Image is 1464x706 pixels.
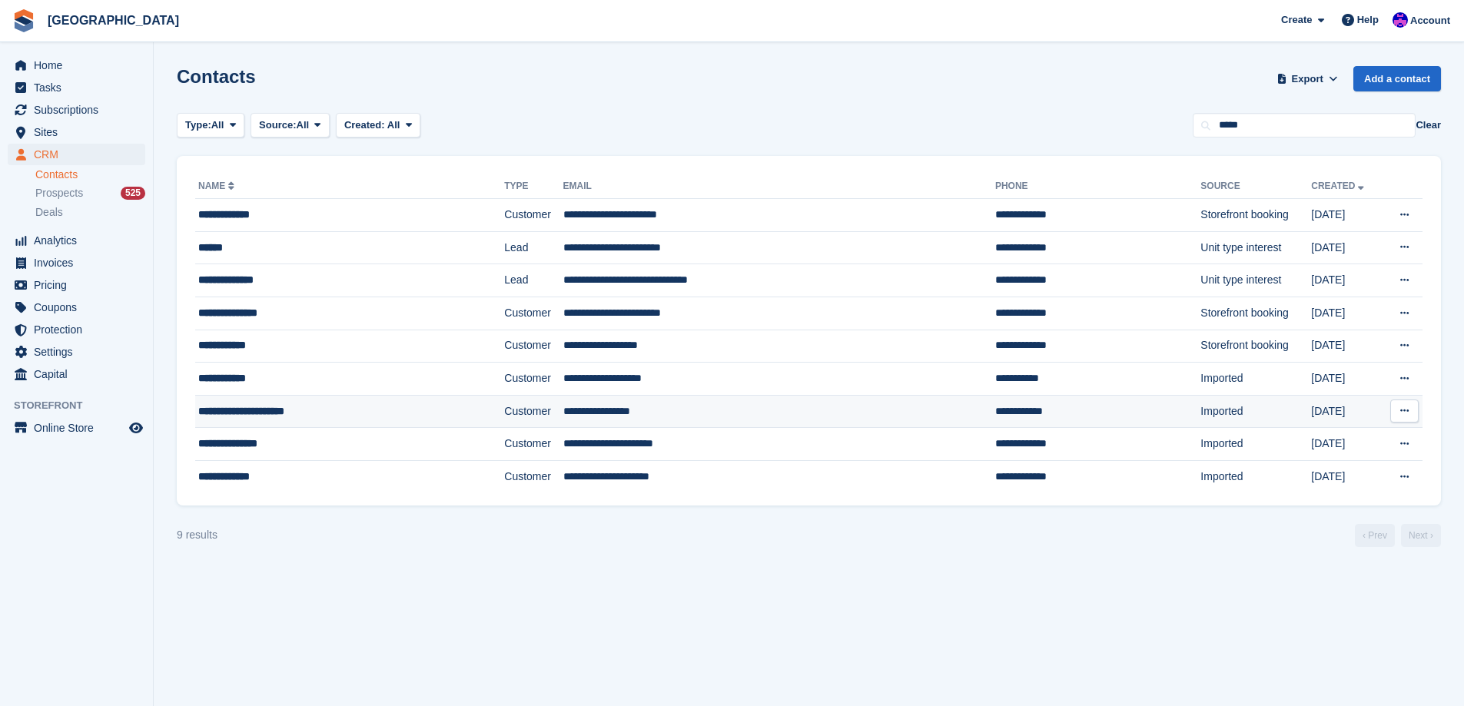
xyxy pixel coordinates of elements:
[35,204,145,220] a: Deals
[504,199,563,232] td: Customer
[34,55,126,76] span: Home
[1357,12,1379,28] span: Help
[34,144,126,165] span: CRM
[35,185,145,201] a: Prospects 525
[198,181,237,191] a: Name
[8,230,145,251] a: menu
[504,264,563,297] td: Lead
[12,9,35,32] img: stora-icon-8386f47178a22dfd0bd8f6a31ec36ba5ce8667c1dd55bd0f319d3a0aa187defe.svg
[8,417,145,439] a: menu
[504,363,563,396] td: Customer
[344,119,385,131] span: Created:
[8,252,145,273] a: menu
[35,167,145,182] a: Contacts
[1416,118,1441,133] button: Clear
[504,330,563,363] td: Customer
[504,395,563,428] td: Customer
[8,274,145,296] a: menu
[177,113,244,138] button: Type: All
[8,55,145,76] a: menu
[1311,181,1367,191] a: Created
[34,252,126,273] span: Invoices
[1311,428,1382,461] td: [DATE]
[8,144,145,165] a: menu
[35,186,83,201] span: Prospects
[259,118,296,133] span: Source:
[8,121,145,143] a: menu
[34,319,126,340] span: Protection
[34,77,126,98] span: Tasks
[1200,199,1311,232] td: Storefront booking
[35,205,63,220] span: Deals
[995,174,1200,199] th: Phone
[1292,71,1323,87] span: Export
[1273,66,1341,91] button: Export
[504,460,563,492] td: Customer
[127,419,145,437] a: Preview store
[34,341,126,363] span: Settings
[1311,199,1382,232] td: [DATE]
[1200,395,1311,428] td: Imported
[1311,231,1382,264] td: [DATE]
[34,230,126,251] span: Analytics
[336,113,420,138] button: Created: All
[34,363,126,385] span: Capital
[8,99,145,121] a: menu
[1410,13,1450,28] span: Account
[387,119,400,131] span: All
[504,231,563,264] td: Lead
[504,297,563,330] td: Customer
[1200,460,1311,492] td: Imported
[1200,428,1311,461] td: Imported
[1200,231,1311,264] td: Unit type interest
[1200,297,1311,330] td: Storefront booking
[8,341,145,363] a: menu
[41,8,185,33] a: [GEOGRAPHIC_DATA]
[1200,264,1311,297] td: Unit type interest
[34,121,126,143] span: Sites
[8,297,145,318] a: menu
[8,363,145,385] a: menu
[1355,524,1395,547] a: Previous
[1311,330,1382,363] td: [DATE]
[1311,297,1382,330] td: [DATE]
[1311,395,1382,428] td: [DATE]
[34,99,126,121] span: Subscriptions
[1200,174,1311,199] th: Source
[1311,264,1382,297] td: [DATE]
[211,118,224,133] span: All
[8,319,145,340] a: menu
[34,274,126,296] span: Pricing
[14,398,153,413] span: Storefront
[1352,524,1444,547] nav: Page
[34,417,126,439] span: Online Store
[34,297,126,318] span: Coupons
[1281,12,1312,28] span: Create
[1311,363,1382,396] td: [DATE]
[177,527,217,543] div: 9 results
[1401,524,1441,547] a: Next
[504,174,563,199] th: Type
[251,113,330,138] button: Source: All
[1393,12,1408,28] img: Ivan Gačić
[563,174,995,199] th: Email
[177,66,256,87] h1: Contacts
[504,428,563,461] td: Customer
[1353,66,1441,91] a: Add a contact
[297,118,310,133] span: All
[8,77,145,98] a: menu
[185,118,211,133] span: Type:
[1200,363,1311,396] td: Imported
[1311,460,1382,492] td: [DATE]
[1200,330,1311,363] td: Storefront booking
[121,187,145,200] div: 525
